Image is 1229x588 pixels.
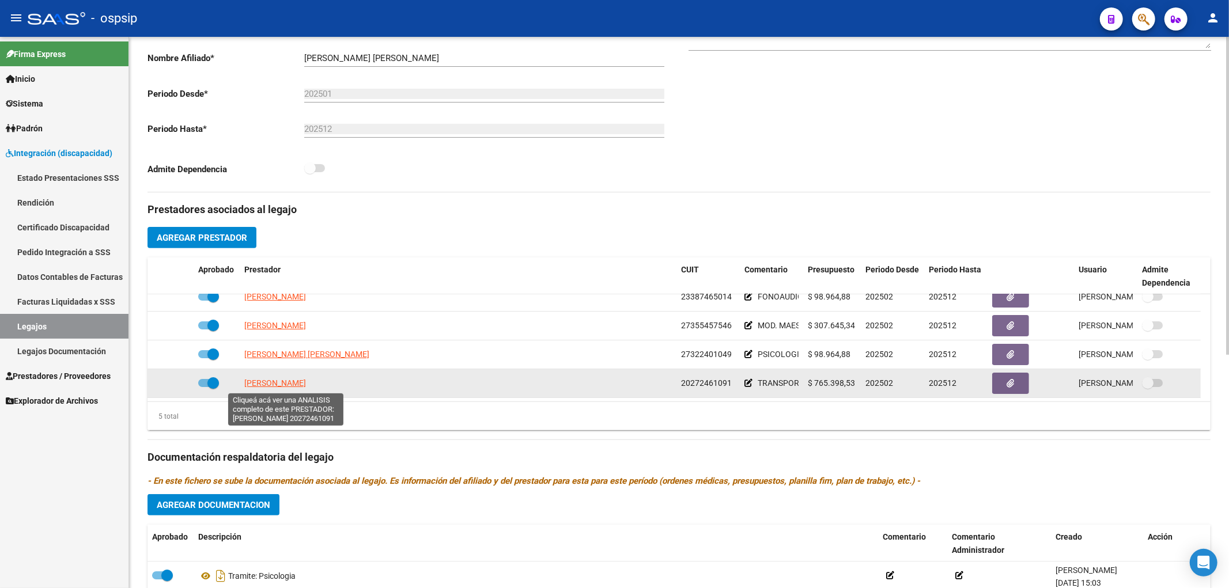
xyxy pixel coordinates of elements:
span: Integración (discapacidad) [6,147,112,160]
span: 202512 [929,378,956,388]
datatable-header-cell: Periodo Desde [861,257,924,295]
div: Tramite: Psicologia [198,567,873,585]
datatable-header-cell: Comentario [878,525,947,563]
datatable-header-cell: Creado [1051,525,1143,563]
datatable-header-cell: Acción [1143,525,1201,563]
span: PSICOLOGIA-[DATE] Y [DATE] 16 HS-CERRO BLANO 555 V. [PERSON_NAME] [758,350,1028,359]
span: Usuario [1079,265,1107,274]
span: [PERSON_NAME] [244,378,306,388]
datatable-header-cell: CUIT [676,257,740,295]
datatable-header-cell: Usuario [1074,257,1137,295]
span: Prestadores / Proveedores [6,370,111,382]
h3: Prestadores asociados al legajo [148,202,1211,218]
span: 27355457546 [681,321,732,330]
button: Agregar Prestador [148,227,256,248]
span: Sistema [6,97,43,110]
span: Agregar Prestador [157,233,247,243]
span: TRANSPORTE A ESCUELA 12 KM POR DIA-TERAPIAS 69.8 KM POR DIA [758,378,1011,388]
span: 202502 [865,378,893,388]
span: 202512 [929,292,956,301]
span: Aprobado [198,265,234,274]
datatable-header-cell: Aprobado [148,525,194,563]
i: - En este fichero se sube la documentación asociada al legajo. Es información del afiliado y del ... [148,476,920,486]
datatable-header-cell: Periodo Hasta [924,257,988,295]
span: 202512 [929,350,956,359]
datatable-header-cell: Aprobado [194,257,240,295]
span: Padrón [6,122,43,135]
div: Open Intercom Messenger [1190,549,1217,576]
span: CUIT [681,265,699,274]
p: Periodo Desde [148,88,304,100]
datatable-header-cell: Descripción [194,525,878,563]
span: Comentario [744,265,788,274]
datatable-header-cell: Comentario Administrador [947,525,1051,563]
span: [DATE] 15:03 [1056,578,1101,587]
span: 27322401049 [681,350,732,359]
p: Nombre Afiliado [148,52,304,65]
span: Periodo Desde [865,265,919,274]
span: $ 98.964,88 [808,292,850,301]
span: 202512 [929,321,956,330]
span: Agregar Documentacion [157,500,270,510]
span: 23387465014 [681,292,732,301]
span: [PERSON_NAME] [1056,566,1117,575]
span: $ 307.645,34 [808,321,855,330]
datatable-header-cell: Prestador [240,257,676,295]
span: Aprobado [152,532,188,541]
span: Prestador [244,265,281,274]
span: 202502 [865,350,893,359]
h3: Documentación respaldatoria del legajo [148,449,1211,465]
span: [PERSON_NAME] [DATE] [1079,350,1169,359]
span: Descripción [198,532,241,541]
span: Admite Dependencia [1142,265,1190,287]
datatable-header-cell: Admite Dependencia [1137,257,1201,295]
span: - ospsip [91,6,137,31]
mat-icon: menu [9,11,23,25]
span: [PERSON_NAME] [244,292,306,301]
div: 5 total [148,410,179,423]
span: Presupuesto [808,265,854,274]
span: Inicio [6,73,35,85]
span: FONOAUDIOLOGIA- [DATE] Y [DATE] 14 HS-[GEOGRAPHIC_DATA] 555 [758,292,1005,301]
span: Periodo Hasta [929,265,981,274]
span: $ 98.964,88 [808,350,850,359]
span: 202502 [865,292,893,301]
span: Explorador de Archivos [6,394,98,407]
button: Agregar Documentacion [148,494,279,515]
span: Firma Express [6,48,66,60]
p: Admite Dependencia [148,163,304,176]
p: Periodo Hasta [148,123,304,135]
span: [PERSON_NAME] [DATE] [1079,321,1169,330]
span: 202502 [865,321,893,330]
span: Acción [1148,532,1173,541]
span: Comentario [883,532,926,541]
span: $ 765.398,53 [808,378,855,388]
mat-icon: person [1206,11,1220,25]
span: 20272461091 [681,378,732,388]
span: MOD. MAESTRA DE APOYO -LUNES Y VIERNES DE 8 A 12 HS [758,321,972,330]
span: [PERSON_NAME] [244,321,306,330]
span: [PERSON_NAME] [DATE] [1079,292,1169,301]
datatable-header-cell: Presupuesto [803,257,861,295]
span: [PERSON_NAME] [PERSON_NAME] [244,350,369,359]
datatable-header-cell: Comentario [740,257,803,295]
span: [PERSON_NAME] [DATE] [1079,378,1169,388]
i: Descargar documento [213,567,228,585]
span: Comentario Administrador [952,532,1004,555]
span: Creado [1056,532,1082,541]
